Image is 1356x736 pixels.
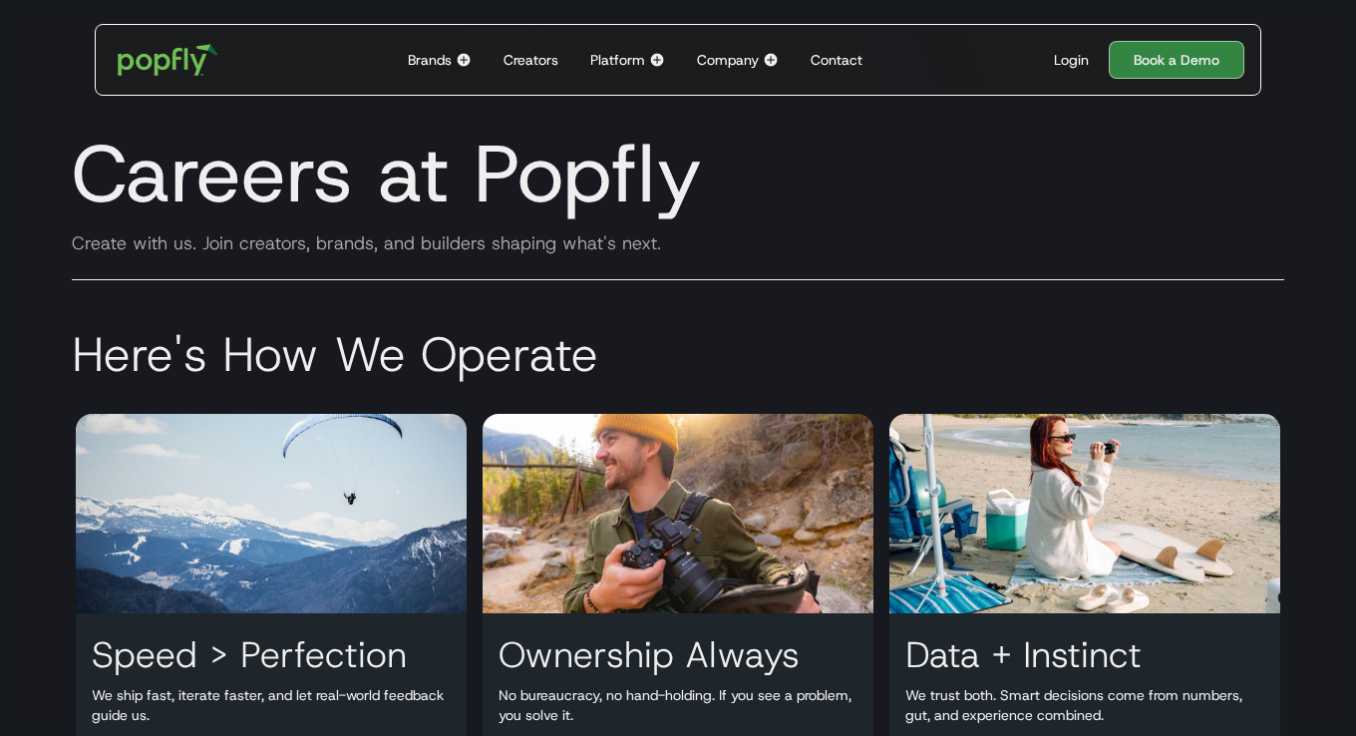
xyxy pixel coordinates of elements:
[56,231,1300,255] div: Create with us. Join creators, brands, and builders shaping what's next.
[889,685,1280,725] p: We trust both. Smart decisions come from numbers, gut, and experience combined.
[496,25,566,95] a: Creators
[56,324,1300,384] h2: Here's How We Operate
[483,633,816,675] h3: Ownership Always
[76,685,467,725] p: We ship fast, iterate faster, and let real-world feedback guide us.
[803,25,870,95] a: Contact
[1046,50,1097,70] a: Login
[697,50,759,70] div: Company
[408,50,452,70] div: Brands
[483,685,873,725] p: No bureaucracy, no hand-holding. If you see a problem, you solve it.
[504,50,558,70] div: Creators
[104,30,232,90] a: home
[590,50,645,70] div: Platform
[811,50,862,70] div: Contact
[1054,50,1089,70] div: Login
[76,633,423,675] h3: Speed > Perfection
[56,126,1300,221] h1: Careers at Popfly
[1109,41,1244,79] a: Book a Demo
[889,633,1158,675] h3: Data + Instinct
